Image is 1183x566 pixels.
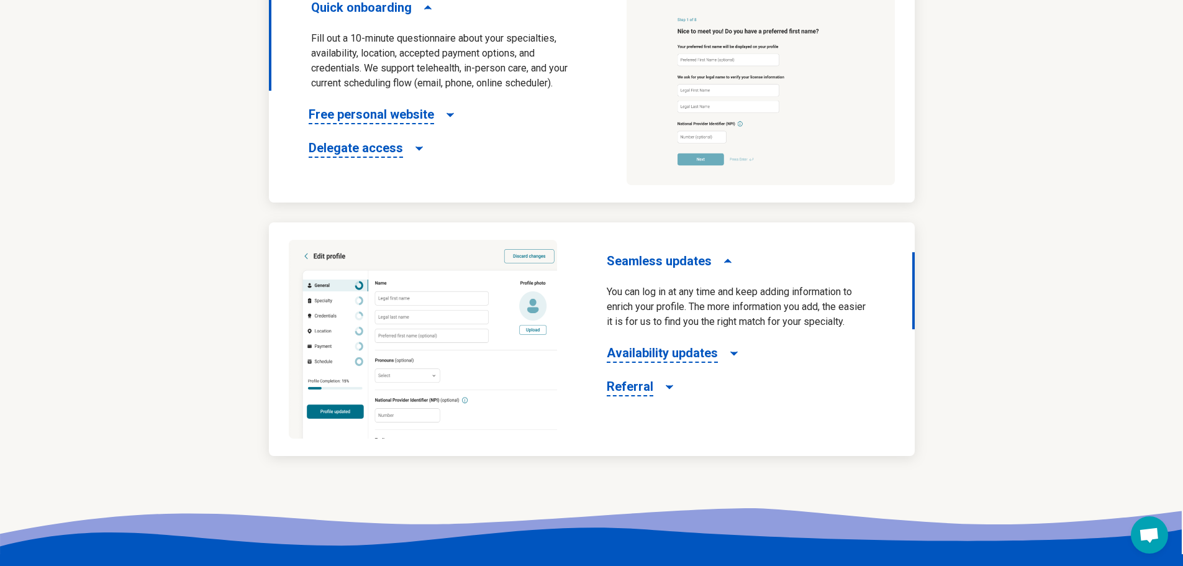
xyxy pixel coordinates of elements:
[607,378,653,396] span: Referral
[607,252,734,270] button: Seamless updates
[311,31,577,91] p: Fill out a 10-minute questionnaire about your specialties, availability, location, accepted payme...
[309,139,425,158] button: Delegate access
[309,106,434,124] span: Free personal website
[607,252,712,270] span: Seamless updates
[607,344,740,363] button: Availability updates
[607,378,676,396] button: Referral
[607,285,873,329] p: You can log in at any time and keep adding information to enrich your profile. The more informati...
[1131,516,1168,554] div: Open chat
[607,344,718,363] span: Availability updates
[309,139,403,158] span: Delegate access
[309,106,456,124] button: Free personal website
